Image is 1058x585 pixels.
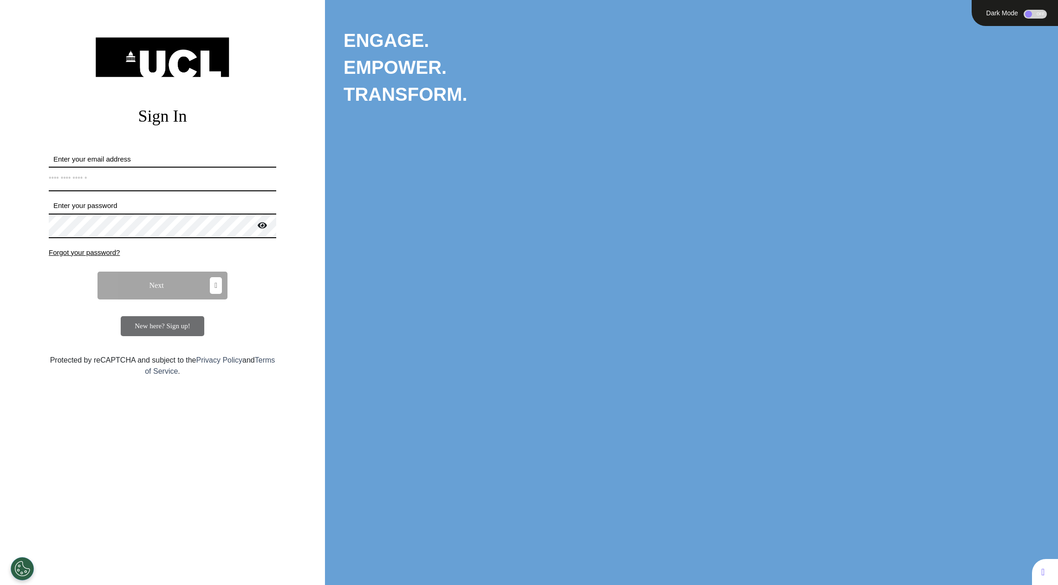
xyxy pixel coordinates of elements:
[145,356,275,375] a: Terms of Service
[11,557,34,580] button: Open Preferences
[196,356,242,364] a: Privacy Policy
[983,10,1021,16] div: Dark Mode
[93,34,232,81] img: company logo
[344,81,1058,108] div: TRANSFORM.
[49,355,276,377] div: Protected by reCAPTCHA and subject to the and .
[149,282,164,289] span: Next
[49,201,276,211] label: Enter your password
[344,54,1058,81] div: EMPOWER.
[49,248,120,256] span: Forgot your password?
[97,272,227,299] button: Next
[344,27,1058,54] div: ENGAGE.
[49,154,276,165] label: Enter your email address
[1024,10,1047,19] div: OFF
[49,106,276,126] h2: Sign In
[135,322,190,330] span: New here? Sign up!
